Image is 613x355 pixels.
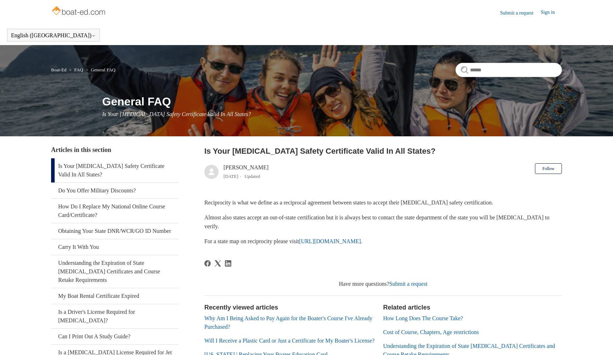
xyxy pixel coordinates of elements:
h2: Recently viewed articles [204,303,376,312]
li: Updated [244,174,260,179]
svg: Share this page on Facebook [204,260,211,267]
span: Articles in this section [51,146,111,153]
a: Boat-Ed [51,67,66,72]
input: Search [455,63,562,77]
div: Have more questions? [204,280,562,288]
a: My Boat Rental Certificate Expired [51,288,179,304]
a: Obtaining Your State DNR/WCR/GO ID Number [51,223,179,239]
a: Submit a request [389,281,427,287]
li: FAQ [68,67,84,72]
a: [URL][DOMAIN_NAME]. [299,238,362,244]
a: Do You Offer Military Discounts? [51,183,179,198]
p: For a state map on reciprocity please visit [204,237,562,246]
a: Submit a request [500,9,541,17]
a: How Do I Replace My National Online Course Card/Certificate? [51,199,179,223]
a: Carry It With You [51,239,179,255]
a: Understanding the Expiration of State [MEDICAL_DATA] Certificates and Course Retake Requirements [51,255,179,288]
a: Will I Receive a Plastic Card or Just a Certificate for My Boater's License? [204,338,375,344]
svg: Share this page on LinkedIn [225,260,231,267]
a: FAQ [74,67,83,72]
img: Boat-Ed Help Center home page [51,4,107,18]
svg: Share this page on X Corp [215,260,221,267]
a: X Corp [215,260,221,267]
h2: Related articles [383,303,562,312]
a: Sign in [541,9,562,17]
button: Follow Article [535,163,562,174]
button: English ([GEOGRAPHIC_DATA]) [11,32,96,39]
p: Reciprocity is what we define as a reciprocal agreement between states to accept their [MEDICAL_D... [204,198,562,207]
div: [PERSON_NAME] [223,163,269,180]
li: Boat-Ed [51,67,68,72]
a: Is Your [MEDICAL_DATA] Safety Certificate Valid In All States? [51,158,179,182]
a: Is a Driver's License Required for [MEDICAL_DATA]? [51,304,179,328]
a: Facebook [204,260,211,267]
a: LinkedIn [225,260,231,267]
p: Almost also states accept an out-of-state certification but it is always best to contact the stat... [204,213,562,231]
a: How Long Does The Course Take? [383,315,463,321]
li: General FAQ [84,67,115,72]
a: Cost of Course, Chapters, Age restrictions [383,329,479,335]
a: Why Am I Being Asked to Pay Again for the Boater's Course I've Already Purchased? [204,315,372,330]
a: General FAQ [91,67,115,72]
h1: General FAQ [102,93,562,110]
h2: Is Your Boating Safety Certificate Valid In All States? [204,145,562,157]
span: Is Your [MEDICAL_DATA] Safety Certificate Valid In All States? [102,111,251,117]
a: Can I Print Out A Study Guide? [51,329,179,344]
time: 03/01/2024, 16:48 [223,174,238,179]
